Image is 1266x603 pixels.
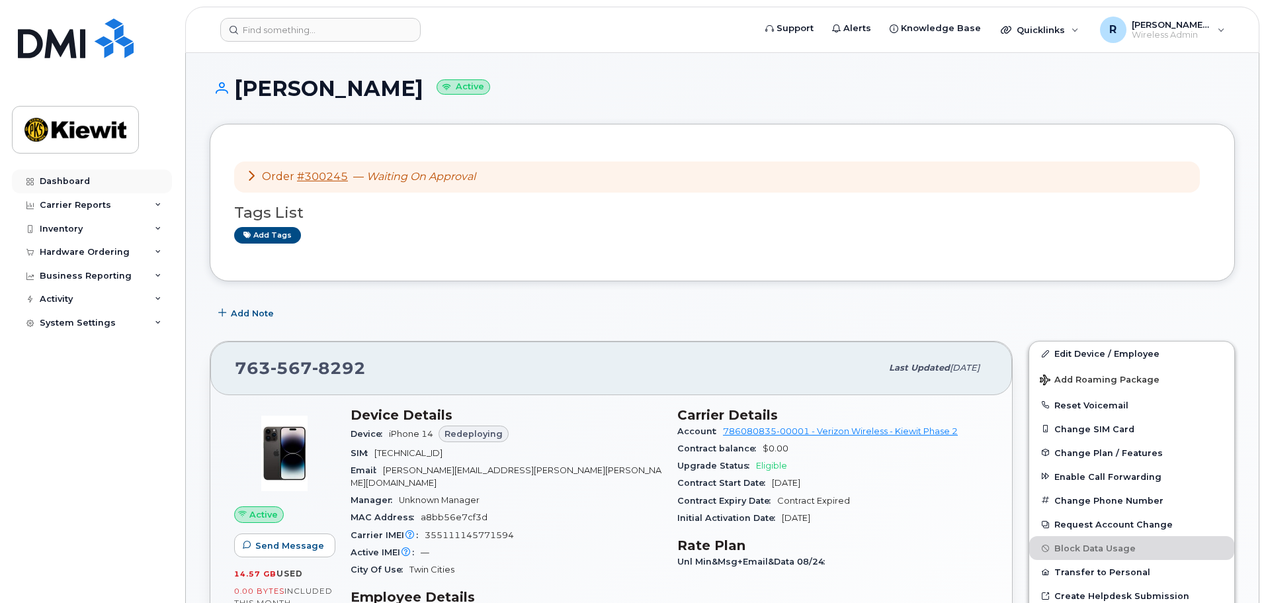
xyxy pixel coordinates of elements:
a: Edit Device / Employee [1029,342,1234,365]
em: Waiting On Approval [366,170,476,183]
span: Contract balance [677,443,763,453]
a: 786080835-00001 - Verizon Wireless - Kiewit Phase 2 [723,426,958,436]
span: SIM [351,448,374,458]
span: Redeploying [444,428,503,440]
span: [DATE] [772,478,800,488]
span: — [353,170,476,183]
span: Eligible [756,461,787,471]
button: Add Note [210,301,285,325]
iframe: Messenger Launcher [1208,545,1256,593]
span: — [421,547,429,557]
span: Send Message [255,539,324,552]
span: Unl Min&Msg+Email&Data 08/24 [677,557,831,567]
span: [PERSON_NAME][EMAIL_ADDRESS][PERSON_NAME][PERSON_NAME][DOMAIN_NAME] [351,465,661,487]
span: used [276,569,303,579]
span: [DATE] [782,513,810,523]
button: Enable Call Forwarding [1029,465,1234,488]
span: Account [677,426,723,436]
span: Add Note [231,307,274,320]
button: Add Roaming Package [1029,365,1234,393]
span: Initial Activation Date [677,513,782,523]
h3: Tags List [234,205,1210,221]
span: Change Plan / Features [1054,447,1163,457]
span: 0.00 Bytes [234,586,284,596]
span: MAC Address [351,512,421,522]
span: Add Roaming Package [1040,375,1160,387]
span: Carrier IMEI [351,530,425,540]
a: Add tags [234,227,301,244]
span: [TECHNICAL_ID] [374,448,443,458]
span: 355111145771594 [425,530,514,540]
h3: Carrier Details [677,407,988,423]
span: iPhone 14 [389,429,433,439]
a: #300245 [297,170,348,183]
h3: Rate Plan [677,537,988,553]
button: Change Plan / Features [1029,441,1234,465]
span: $0.00 [763,443,788,453]
span: Order [262,170,294,183]
span: a8bb56e7cf3d [421,512,487,522]
span: City Of Use [351,565,409,575]
span: Contract Start Date [677,478,772,488]
span: Email [351,465,383,475]
button: Send Message [234,533,335,557]
span: Contract Expiry Date [677,496,777,506]
img: image20231002-3703462-njx0qo.jpeg [245,414,324,493]
span: Device [351,429,389,439]
span: Manager [351,495,399,505]
span: Last updated [889,363,950,373]
button: Reset Voicemail [1029,393,1234,417]
span: Active [249,508,278,521]
button: Change SIM Card [1029,417,1234,441]
span: Active IMEI [351,547,421,557]
span: Unknown Manager [399,495,480,505]
button: Request Account Change [1029,512,1234,536]
span: Twin Cities [409,565,454,575]
span: 567 [271,358,312,378]
button: Block Data Usage [1029,536,1234,560]
span: [DATE] [950,363,980,373]
span: Contract Expired [777,496,850,506]
h3: Device Details [351,407,661,423]
small: Active [437,79,490,95]
span: 8292 [312,358,366,378]
h1: [PERSON_NAME] [210,77,1235,100]
span: Enable Call Forwarding [1054,471,1161,481]
span: 763 [235,358,366,378]
button: Change Phone Number [1029,488,1234,512]
span: Upgrade Status [677,461,756,471]
button: Transfer to Personal [1029,560,1234,584]
span: 14.57 GB [234,569,276,579]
